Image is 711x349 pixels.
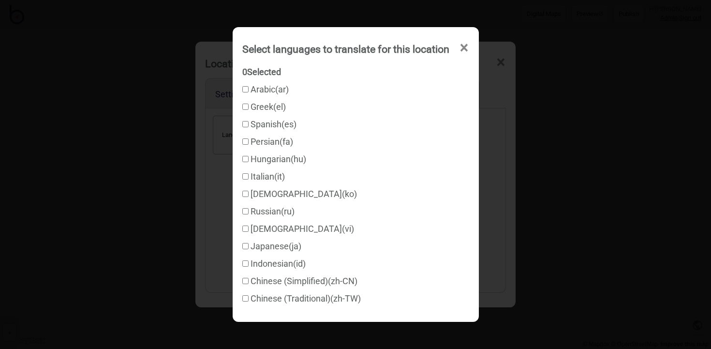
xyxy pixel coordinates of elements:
input: Indonesian(id) [242,260,249,267]
input: Italian(it) [242,173,249,180]
label: [DEMOGRAPHIC_DATA] ( ko ) [242,189,357,199]
span: × [459,32,469,64]
label: Arabic ( ar ) [242,84,289,94]
input: Greek(el) [242,104,249,110]
label: Chinese (Simplified) ( zh-CN ) [242,276,357,286]
label: Italian ( it ) [242,171,285,182]
input: Chinese (Simplified)(zh-CN) [242,278,249,284]
div: Select languages to translate for this location [242,39,449,60]
label: Japanese ( ja ) [242,241,301,251]
input: [DEMOGRAPHIC_DATA](ko) [242,191,249,197]
label: Hungarian ( hu ) [242,154,306,164]
label: Chinese (Traditional) ( zh-TW ) [242,293,361,303]
input: Spanish(es) [242,121,249,127]
label: Persian ( fa ) [242,137,293,147]
input: Russian(ru) [242,208,249,214]
label: Indonesian ( id ) [242,258,306,269]
label: Greek ( el ) [242,102,286,112]
strong: 0 Selected [242,67,281,77]
input: Arabic(ar) [242,86,249,92]
label: [DEMOGRAPHIC_DATA] ( vi ) [242,224,354,234]
input: Chinese (Traditional)(zh-TW) [242,295,249,302]
input: Japanese(ja) [242,243,249,249]
label: Russian ( ru ) [242,206,295,216]
input: [DEMOGRAPHIC_DATA](vi) [242,226,249,232]
label: Spanish ( es ) [242,119,296,129]
input: Persian(fa) [242,138,249,145]
input: Hungarian(hu) [242,156,249,162]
